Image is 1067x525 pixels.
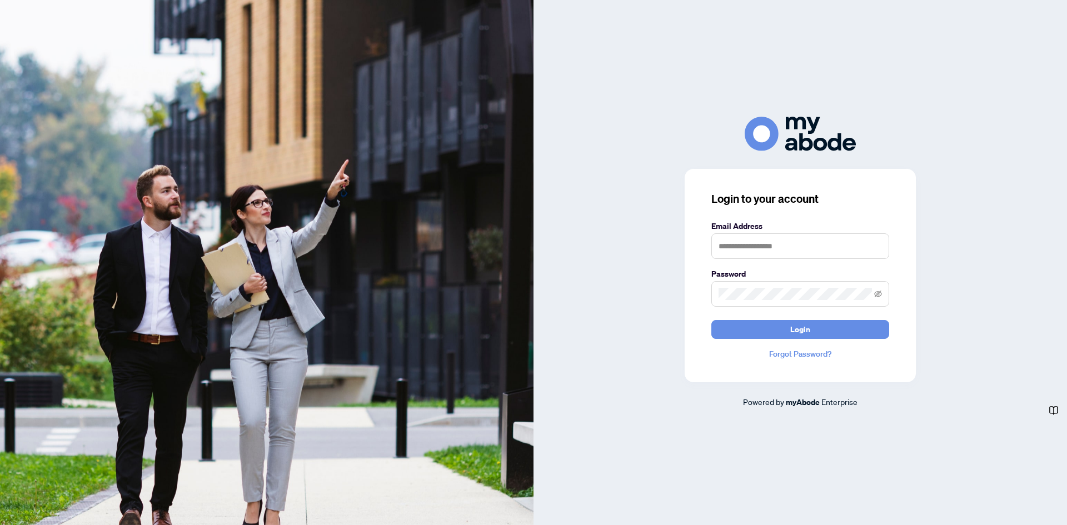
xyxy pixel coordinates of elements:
label: Password [711,268,889,280]
span: eye-invisible [874,290,882,298]
span: Powered by [743,397,784,407]
a: Forgot Password? [711,348,889,360]
img: ma-logo [745,117,856,151]
h3: Login to your account [711,191,889,207]
span: Login [790,321,810,338]
a: myAbode [786,396,820,408]
label: Email Address [711,220,889,232]
span: Enterprise [821,397,857,407]
button: Login [711,320,889,339]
